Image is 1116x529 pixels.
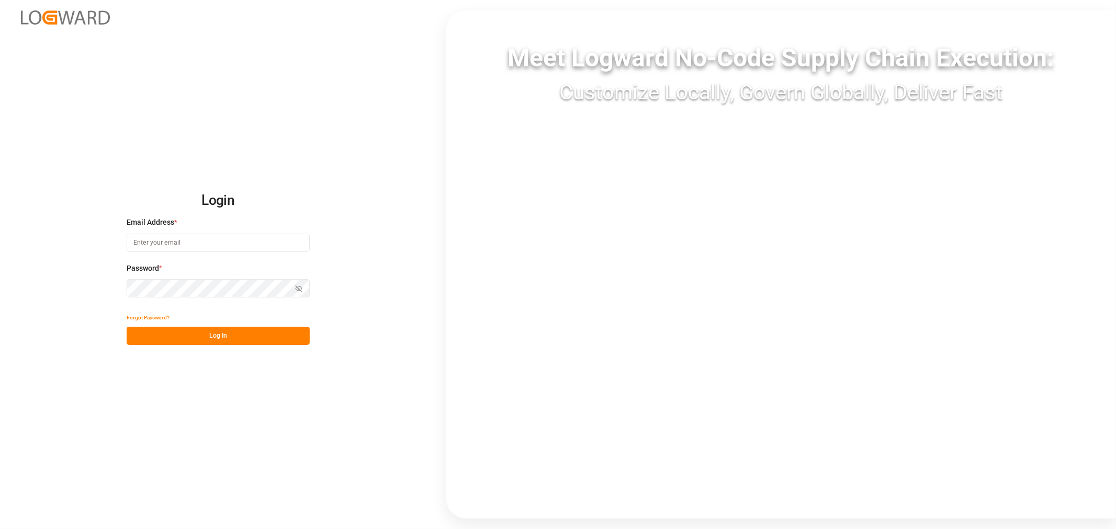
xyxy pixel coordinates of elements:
input: Enter your email [127,234,310,252]
h2: Login [127,184,310,217]
div: Customize Locally, Govern Globally, Deliver Fast [446,77,1116,108]
span: Password [127,263,159,274]
button: Log In [127,327,310,345]
button: Forgot Password? [127,308,170,327]
span: Email Address [127,217,174,228]
img: Logward_new_orange.png [21,10,110,25]
div: Meet Logward No-Code Supply Chain Execution: [446,39,1116,77]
